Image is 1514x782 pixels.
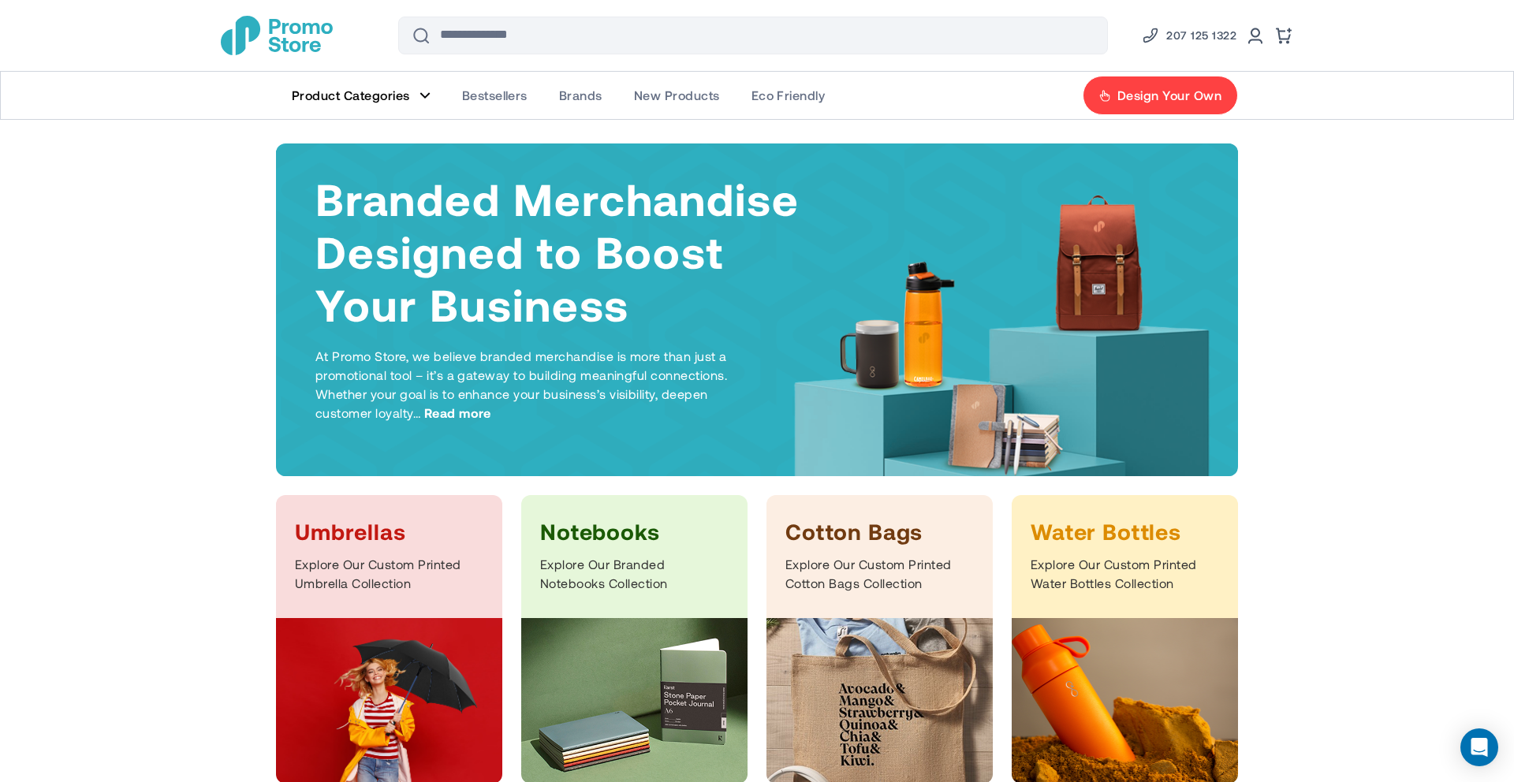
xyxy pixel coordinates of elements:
p: Explore Our Branded Notebooks Collection [540,555,729,593]
span: Design Your Own [1117,88,1221,103]
span: New Products [634,88,720,103]
span: Product Categories [292,88,410,103]
a: store logo [221,16,333,55]
img: Promotional Merchandise [221,16,333,55]
p: Explore Our Custom Printed Water Bottles Collection [1031,555,1219,593]
span: At Promo Store, we believe branded merchandise is more than just a promotional tool – it’s a gate... [315,348,727,420]
div: Open Intercom Messenger [1460,728,1498,766]
span: Eco Friendly [751,88,826,103]
h3: Notebooks [540,517,729,546]
p: Explore Our Custom Printed Cotton Bags Collection [785,555,974,593]
img: Products [784,188,1225,508]
h3: Umbrellas [295,517,483,546]
h3: Water Bottles [1031,517,1219,546]
span: Bestsellers [462,88,528,103]
h1: Branded Merchandise Designed to Boost Your Business [315,172,801,331]
span: Read more [424,404,491,423]
h3: Cotton Bags [785,517,974,546]
span: 207 125 1322 [1166,26,1236,45]
a: Phone [1141,26,1236,45]
span: Brands [559,88,602,103]
p: Explore Our Custom Printed Umbrella Collection [295,555,483,593]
